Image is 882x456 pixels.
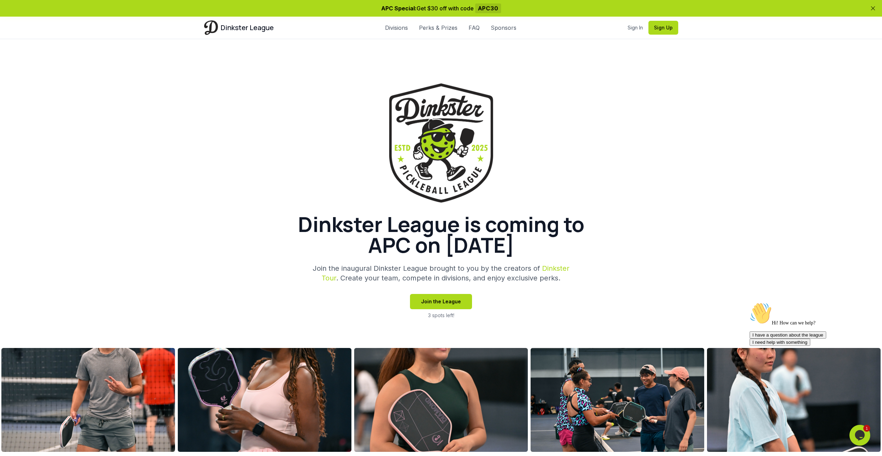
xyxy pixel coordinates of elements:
[221,23,274,33] span: Dinkster League
[419,24,457,32] a: Perks & Prizes
[628,24,643,31] a: Sign In
[385,24,408,32] a: Divisions
[3,3,25,25] img: :wave:
[3,39,63,46] button: I need help with something
[381,5,417,12] span: APC Special:
[275,214,608,255] h1: Dinkster League is coming to APC on [DATE]
[491,24,516,32] a: Sponsors
[475,3,501,13] span: APC30
[204,4,678,12] p: Get $30 off with code
[204,20,274,35] a: Dinkster League
[308,263,574,283] p: Join the inaugural Dinkster League brought to you by the creators of . Create your team, compete ...
[204,20,218,35] img: Dinkster
[3,21,69,26] span: Hi! How can we help?
[849,425,872,446] iframe: chat widget
[747,299,872,421] iframe: chat widget
[469,24,480,32] a: FAQ
[3,32,79,39] button: I have a question about the league
[3,3,128,46] div: 👋Hi! How can we help?I have a question about the leagueI need help with something
[648,21,678,35] button: Sign Up
[389,83,493,203] img: Dinkster League
[428,312,454,319] p: 3 spots left!
[410,294,472,309] button: Join the League
[870,5,876,12] button: Dismiss banner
